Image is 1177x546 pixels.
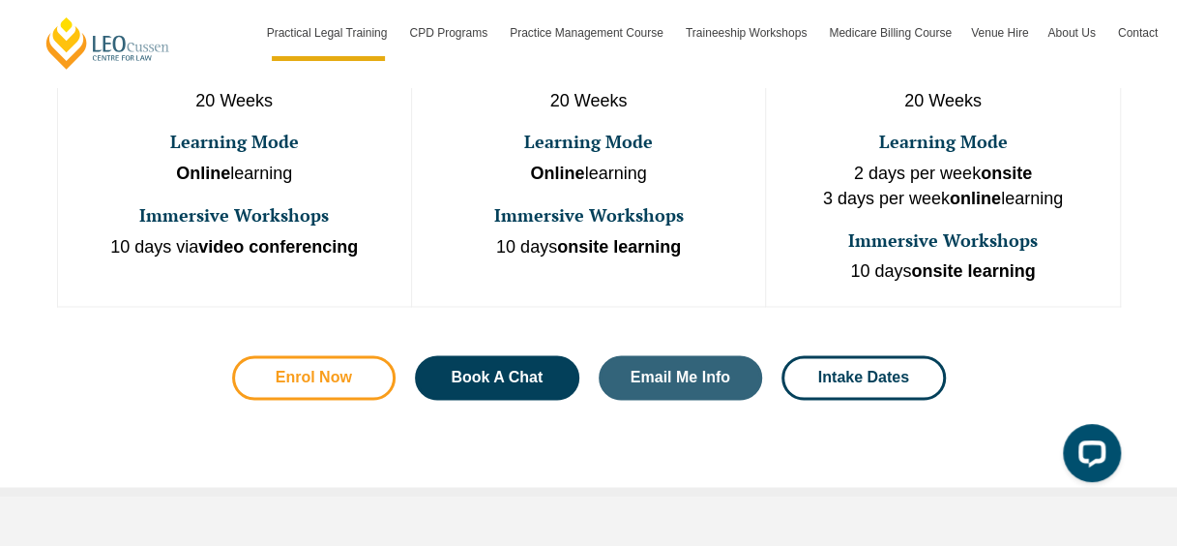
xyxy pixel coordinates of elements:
[961,5,1038,61] a: Venue Hire
[1108,5,1167,61] a: Contact
[1047,416,1129,498] iframe: LiveChat chat widget
[415,355,579,400] a: Book A Chat
[768,231,1117,251] h3: Immersive Workshops
[768,162,1117,211] p: 2 days per week 3 days per week learning
[530,164,584,183] strong: Online
[818,370,909,385] span: Intake Dates
[676,5,819,61] a: Traineeship Workshops
[557,237,681,257] strong: onsite learning
[500,5,676,61] a: Practice Management Course
[768,133,1117,152] h3: Learning Mode
[451,370,543,385] span: Book A Chat
[768,259,1117,285] p: 10 days
[399,5,500,61] a: CPD Programs
[44,15,172,71] a: [PERSON_NAME] Centre for Law
[768,89,1117,114] p: 20 Weeks
[819,5,961,61] a: Medicare Billing Course
[781,355,946,400] a: Intake Dates
[60,206,409,226] h3: Immersive Workshops
[60,162,409,187] p: learning
[599,355,763,400] a: Email Me Info
[911,261,1035,281] strong: onsite learning
[60,89,409,114] p: 20 Weeks
[176,164,230,183] strong: Online
[60,133,409,152] h3: Learning Mode
[414,133,763,152] h3: Learning Mode
[981,164,1032,183] strong: onsite
[232,355,397,400] a: Enrol Now
[60,235,409,260] p: 10 days via
[257,5,400,61] a: Practical Legal Training
[198,237,358,257] strong: video conferencing
[631,370,730,385] span: Email Me Info
[414,162,763,187] p: learning
[1038,5,1107,61] a: About Us
[414,89,763,114] p: 20 Weeks
[276,370,352,385] span: Enrol Now
[414,235,763,260] p: 10 days
[414,206,763,226] h3: Immersive Workshops
[950,189,1001,208] strong: online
